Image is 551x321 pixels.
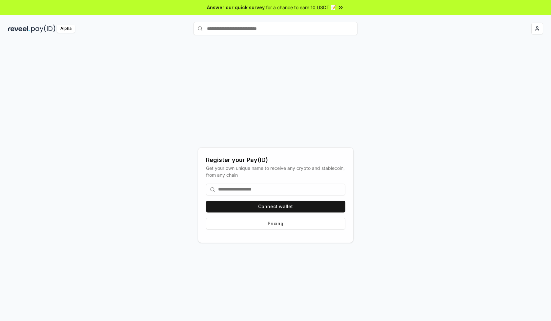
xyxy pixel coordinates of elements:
[266,4,336,11] span: for a chance to earn 10 USDT 📝
[206,201,345,212] button: Connect wallet
[31,25,55,33] img: pay_id
[207,4,265,11] span: Answer our quick survey
[206,165,345,178] div: Get your own unique name to receive any crypto and stablecoin, from any chain
[206,218,345,230] button: Pricing
[206,155,345,165] div: Register your Pay(ID)
[8,25,30,33] img: reveel_dark
[57,25,75,33] div: Alpha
